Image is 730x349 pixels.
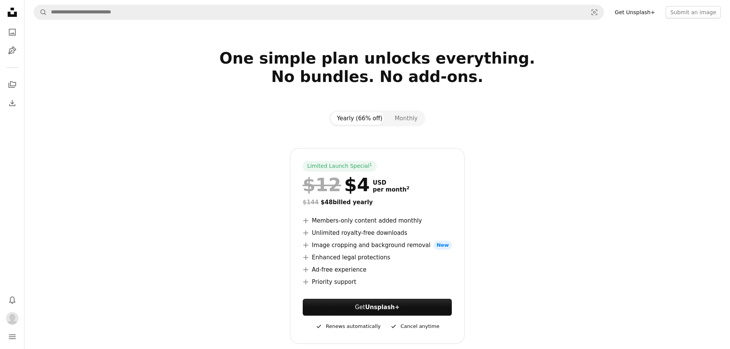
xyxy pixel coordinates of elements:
a: Get Unsplash+ [610,6,659,18]
div: Renews automatically [315,322,381,331]
button: Monthly [389,112,424,125]
span: per month [373,186,410,193]
li: Priority support [303,277,452,287]
li: Enhanced legal protections [303,253,452,262]
form: Find visuals sitewide [34,5,604,20]
button: Submit an image [666,6,721,18]
div: $48 billed yearly [303,198,452,207]
span: $144 [303,199,319,206]
a: Download History [5,95,20,111]
li: Members-only content added monthly [303,216,452,225]
span: New [433,241,452,250]
span: $12 [303,175,341,195]
button: Visual search [585,5,604,20]
img: Avatar of user Kim Tipvireak Rith [6,312,18,324]
button: Search Unsplash [34,5,47,20]
button: Profile [5,311,20,326]
button: Notifications [5,292,20,308]
div: Cancel anytime [390,322,439,331]
a: 2 [405,186,411,193]
li: Unlimited royalty-free downloads [303,228,452,238]
sup: 2 [407,185,410,190]
li: Ad-free experience [303,265,452,274]
span: USD [373,179,410,186]
a: Collections [5,77,20,92]
a: GetUnsplash+ [303,299,452,316]
a: 1 [368,162,374,170]
button: Yearly (66% off) [331,112,389,125]
a: Illustrations [5,43,20,58]
a: Home — Unsplash [5,5,20,21]
h2: One simple plan unlocks everything. No bundles. No add-ons. [131,49,624,104]
li: Image cropping and background removal [303,241,452,250]
div: Limited Launch Special [303,161,377,172]
div: $4 [303,175,370,195]
a: Photos [5,25,20,40]
strong: Unsplash+ [365,304,400,311]
button: Menu [5,329,20,344]
sup: 1 [369,162,372,167]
